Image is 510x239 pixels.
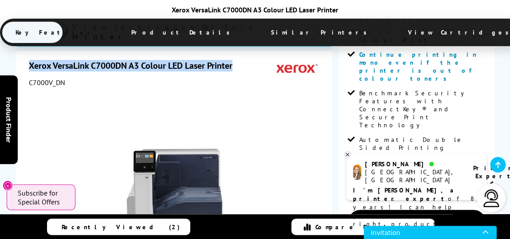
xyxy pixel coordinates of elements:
[359,51,477,82] span: Continue printing in mono even if the printer is out of colour toners
[353,186,456,203] b: I'm [PERSON_NAME], a printer expert
[29,78,65,87] span: C7000V_DN
[258,22,385,43] span: Similar Printers
[365,160,462,168] div: [PERSON_NAME]
[29,60,241,71] h1: Xerox VersaLink C7000DN A3 Colour LED Laser Printer
[277,60,318,76] img: Xerox
[18,188,67,206] span: Subscribe for Special Offers
[483,189,500,207] img: user-headset-light.svg
[2,22,108,43] span: Key Features
[364,226,497,239] iframe: Chat icon for chat window
[315,223,423,231] span: Compare Products
[365,168,462,184] div: [GEOGRAPHIC_DATA], [GEOGRAPHIC_DATA]
[359,89,486,129] span: Benchmark Security Features with ConnectKey® and Secure Print Technology
[4,97,13,142] span: Product Finder
[62,223,180,231] span: Recently Viewed (2)
[47,219,190,235] a: Recently Viewed (2)
[3,180,13,191] button: Close
[353,165,361,180] img: amy-livechat.png
[118,22,248,43] span: Product Details
[291,219,435,235] a: Compare Products
[353,186,480,228] p: of 8 years! I can help you choose the right product
[359,136,486,152] span: Automatic Double Sided Printing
